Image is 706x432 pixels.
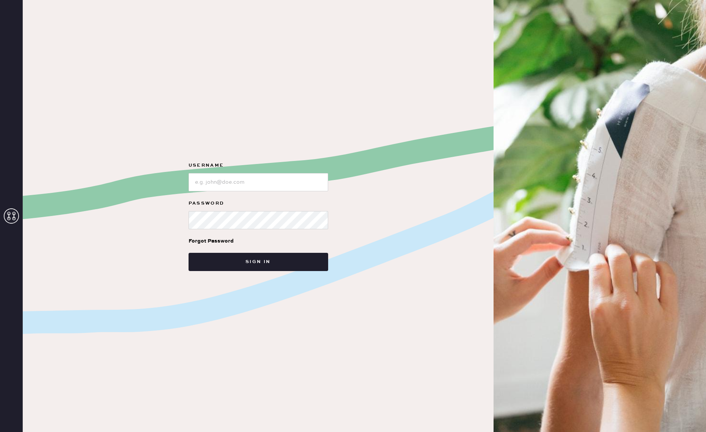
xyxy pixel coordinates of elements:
input: e.g. john@doe.com [189,173,328,191]
label: Password [189,199,328,208]
button: Sign in [189,253,328,271]
a: Forgot Password [189,229,234,253]
div: Forgot Password [189,237,234,245]
label: Username [189,161,328,170]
